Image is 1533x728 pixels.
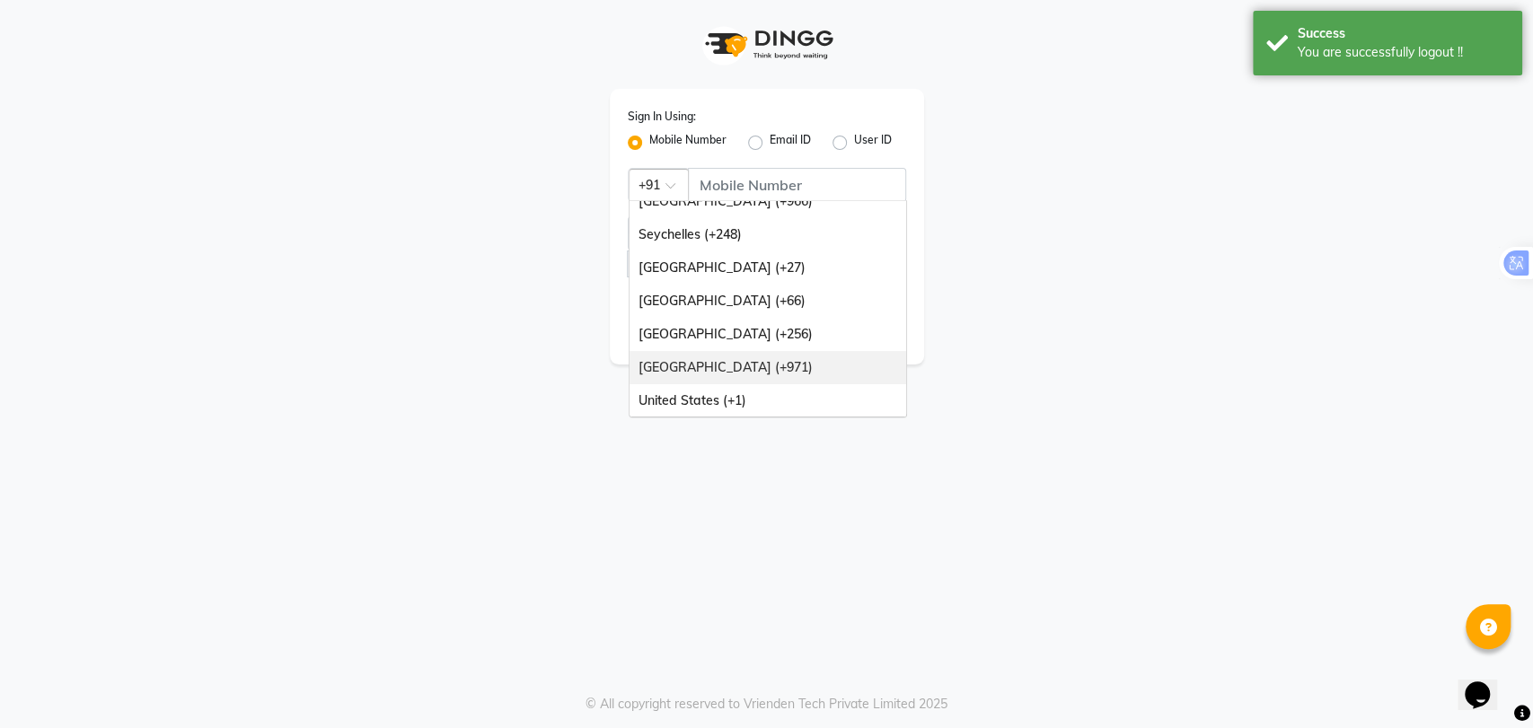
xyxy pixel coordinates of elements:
[630,185,906,218] div: [GEOGRAPHIC_DATA] (+966)
[628,216,866,250] input: Username
[628,109,696,125] label: Sign In Using:
[630,318,906,351] div: [GEOGRAPHIC_DATA] (+256)
[630,218,906,251] div: Seychelles (+248)
[630,351,906,384] div: [GEOGRAPHIC_DATA] (+971)
[630,384,906,417] div: United States (+1)
[770,132,811,153] label: Email ID
[688,168,906,202] input: Username
[630,251,906,285] div: [GEOGRAPHIC_DATA] (+27)
[1298,43,1509,62] div: You are successfully logout !!
[629,200,907,417] ng-dropdown-panel: Options list
[854,132,892,153] label: User ID
[1298,24,1509,43] div: Success
[649,132,727,153] label: Mobile Number
[695,18,839,71] img: logo1.svg
[1458,656,1515,710] iframe: chat widget
[630,285,906,318] div: [GEOGRAPHIC_DATA] (+66)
